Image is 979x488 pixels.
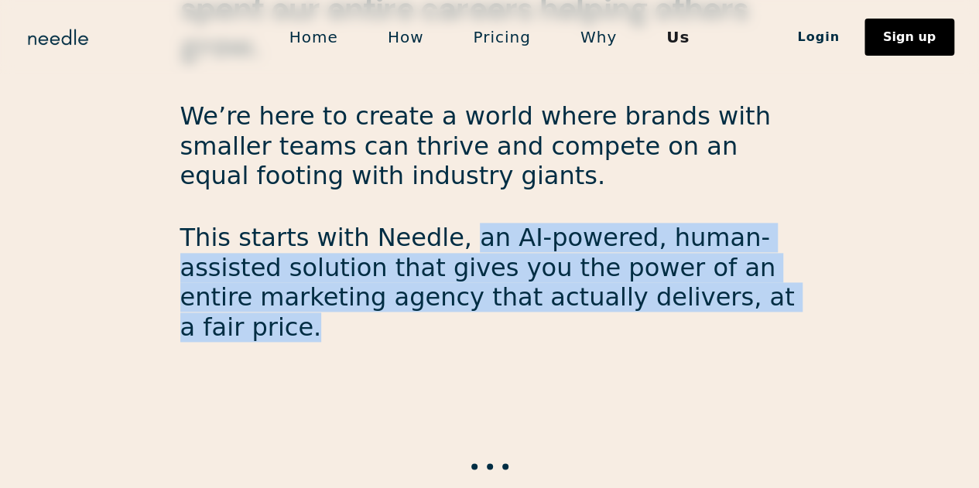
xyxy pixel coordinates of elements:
[265,21,363,53] a: Home
[864,19,954,56] a: Sign up
[883,31,936,43] div: Sign up
[556,21,642,53] a: Why
[363,21,449,53] a: How
[180,101,799,190] p: We’re here to create a world where brands with smaller teams can thrive and compete on an equal f...
[448,21,555,53] a: Pricing
[772,24,864,50] a: Login
[180,223,799,342] p: This starts with Needle, an AI-powered, human-assisted solution that gives you the power of an en...
[642,21,714,53] a: Us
